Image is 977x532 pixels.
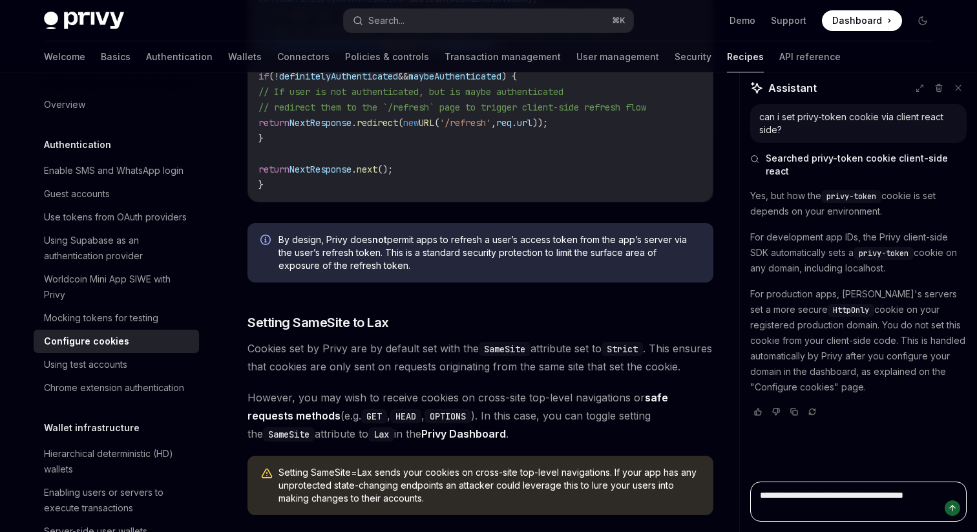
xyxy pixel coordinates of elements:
[44,380,184,396] div: Chrome extension authentication
[34,442,199,481] a: Hierarchical deterministic (HD) wallets
[34,206,199,229] a: Use tokens from OAuth providers
[44,163,184,178] div: Enable SMS and WhatsApp login
[44,334,129,349] div: Configure cookies
[258,164,289,175] span: return
[759,111,958,136] div: can i set privy-token cookie via client react side?
[44,186,110,202] div: Guest accounts
[146,41,213,72] a: Authentication
[352,164,357,175] span: .
[44,420,140,436] h5: Wallet infrastructure
[512,117,517,129] span: .
[859,248,909,259] span: privy-token
[247,388,713,443] span: However, you may wish to receive cookies on cross-site top-level navigations or (e.g. , , ). In t...
[34,268,199,306] a: Worldcoin Mini App SIWE with Privy
[822,10,902,31] a: Dashboard
[34,93,199,116] a: Overview
[247,339,713,376] span: Cookies set by Privy are by default set with the attribute set to . This ensures that cookies are...
[434,117,439,129] span: (
[727,41,764,72] a: Recipes
[408,70,501,82] span: maybeAuthenticated
[34,376,199,399] a: Chrome extension authentication
[398,70,408,82] span: &&
[398,117,403,129] span: (
[44,233,191,264] div: Using Supabase as an authentication provider
[445,41,561,72] a: Transaction management
[278,233,700,272] span: By design, Privy does permit apps to refresh a user’s access token from the app’s server via the ...
[833,305,869,315] span: HttpOnly
[44,357,127,372] div: Using test accounts
[258,117,289,129] span: return
[750,286,967,395] p: For production apps, [PERSON_NAME]'s servers set a more secure cookie on your registered producti...
[44,310,158,326] div: Mocking tokens for testing
[750,152,967,178] button: Searched privy-token cookie client-side react
[44,209,187,225] div: Use tokens from OAuth providers
[496,117,512,129] span: req
[247,314,389,332] span: Setting SameSite to Lax
[479,342,531,356] code: SameSite
[34,229,199,268] a: Using Supabase as an authentication provider
[439,117,491,129] span: '/refresh'
[832,14,882,27] span: Dashboard
[357,117,398,129] span: redirect
[612,16,625,26] span: ⌘ K
[258,70,269,82] span: if
[750,229,967,276] p: For development app IDs, the Privy client-side SDK automatically sets a cookie on any domain, inc...
[258,101,646,113] span: // redirect them to the `/refresh` page to trigger client-side refresh flow
[779,41,841,72] a: API reference
[766,152,967,178] span: Searched privy-token cookie client-side react
[34,182,199,206] a: Guest accounts
[390,409,421,423] code: HEAD
[532,117,548,129] span: ));
[274,70,279,82] span: !
[372,234,387,245] strong: not
[279,70,398,82] span: definitelyAuthenticated
[357,164,377,175] span: next
[258,86,563,98] span: // If user is not authenticated, but is maybe authenticated
[491,117,496,129] span: ,
[34,306,199,330] a: Mocking tokens for testing
[345,41,429,72] a: Policies & controls
[576,41,659,72] a: User management
[425,409,471,423] code: OPTIONS
[368,13,404,28] div: Search...
[419,117,434,129] span: URL
[278,466,700,505] span: Setting SameSite=Lax sends your cookies on cross-site top-level navigations. If your app has any ...
[361,409,387,423] code: GET
[368,427,394,442] code: Lax
[34,330,199,353] a: Configure cookies
[377,164,393,175] span: ();
[44,485,191,516] div: Enabling users or servers to execute transactions
[260,235,273,248] svg: Info
[277,41,330,72] a: Connectors
[34,481,199,520] a: Enabling users or servers to execute transactions
[517,117,532,129] span: url
[750,188,967,219] p: Yes, but how the cookie is set depends on your environment.
[44,446,191,477] div: Hierarchical deterministic (HD) wallets
[34,353,199,376] a: Using test accounts
[352,117,357,129] span: .
[44,12,124,30] img: dark logo
[912,10,933,31] button: Toggle dark mode
[403,117,419,129] span: new
[768,80,817,96] span: Assistant
[258,179,264,191] span: }
[421,427,506,441] a: Privy Dashboard
[101,41,131,72] a: Basics
[44,97,85,112] div: Overview
[269,70,274,82] span: (
[228,41,262,72] a: Wallets
[44,271,191,303] div: Worldcoin Mini App SIWE with Privy
[501,70,517,82] span: ) {
[945,500,960,516] button: Send message
[289,117,352,129] span: NextResponse
[34,159,199,182] a: Enable SMS and WhatsApp login
[344,9,633,32] button: Search...⌘K
[258,133,264,144] span: }
[421,427,506,440] strong: Privy Dashboard
[771,14,806,27] a: Support
[826,191,876,202] span: privy-token
[44,137,111,153] h5: Authentication
[675,41,711,72] a: Security
[44,41,85,72] a: Welcome
[263,427,315,442] code: SameSite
